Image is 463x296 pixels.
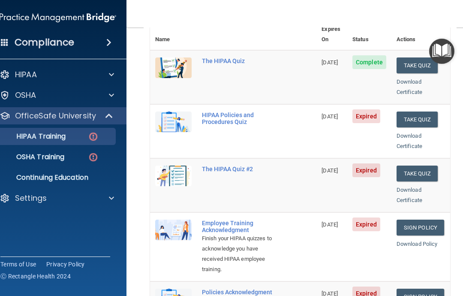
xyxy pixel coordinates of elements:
[15,36,74,48] h4: Compliance
[0,260,36,269] a: Terms of Use
[15,69,37,80] p: HIPAA
[397,133,422,149] a: Download Certificate
[391,19,450,50] th: Actions
[15,193,47,203] p: Settings
[322,221,338,228] span: [DATE]
[202,233,274,275] div: Finish your HIPAA quizzes to acknowledge you have received HIPAA employee training.
[88,131,99,142] img: danger-circle.6113f641.png
[202,112,274,125] div: HIPAA Policies and Procedures Quiz
[316,19,347,50] th: Expires On
[202,220,274,233] div: Employee Training Acknowledgment
[397,57,438,73] button: Take Quiz
[322,113,338,120] span: [DATE]
[202,57,274,64] div: The HIPAA Quiz
[352,109,380,123] span: Expired
[352,55,386,69] span: Complete
[397,79,422,95] a: Download Certificate
[347,19,391,50] th: Status
[352,163,380,177] span: Expired
[202,166,274,172] div: The HIPAA Quiz #2
[352,217,380,231] span: Expired
[397,220,444,236] a: Sign Policy
[15,90,36,100] p: OSHA
[202,289,274,296] div: Policies Acknowledgment
[397,166,438,181] button: Take Quiz
[397,241,438,247] a: Download Policy
[397,112,438,127] button: Take Quiz
[322,59,338,66] span: [DATE]
[15,111,96,121] p: OfficeSafe University
[322,167,338,174] span: [DATE]
[429,39,454,64] button: Open Resource Center
[88,152,99,163] img: danger-circle.6113f641.png
[0,272,71,281] span: Ⓒ Rectangle Health 2024
[46,260,85,269] a: Privacy Policy
[150,19,197,50] th: Name
[397,187,422,203] a: Download Certificate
